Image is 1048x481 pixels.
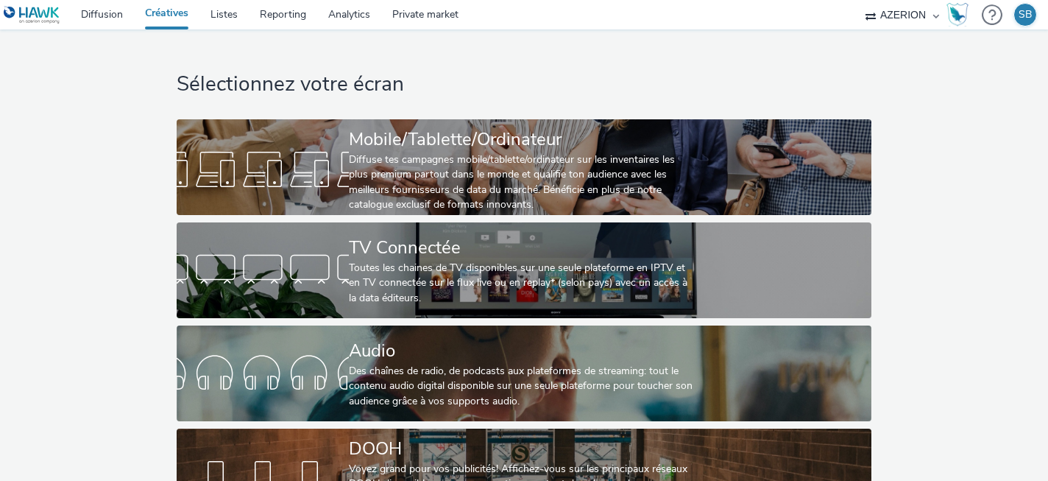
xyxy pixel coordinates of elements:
[349,338,693,364] div: Audio
[177,222,872,318] a: TV ConnectéeToutes les chaines de TV disponibles sur une seule plateforme en IPTV et en TV connec...
[946,3,969,27] img: Hawk Academy
[349,127,693,152] div: Mobile/Tablette/Ordinateur
[1019,4,1032,26] div: SB
[349,152,693,213] div: Diffuse tes campagnes mobile/tablette/ordinateur sur les inventaires les plus premium partout dan...
[349,436,693,462] div: DOOH
[177,119,872,215] a: Mobile/Tablette/OrdinateurDiffuse tes campagnes mobile/tablette/ordinateur sur les inventaires le...
[177,326,872,421] a: AudioDes chaînes de radio, de podcasts aux plateformes de streaming: tout le contenu audio digita...
[349,261,693,306] div: Toutes les chaines de TV disponibles sur une seule plateforme en IPTV et en TV connectée sur le f...
[349,364,693,409] div: Des chaînes de radio, de podcasts aux plateformes de streaming: tout le contenu audio digital dis...
[349,235,693,261] div: TV Connectée
[177,71,872,99] h1: Sélectionnez votre écran
[4,6,60,24] img: undefined Logo
[946,3,974,27] a: Hawk Academy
